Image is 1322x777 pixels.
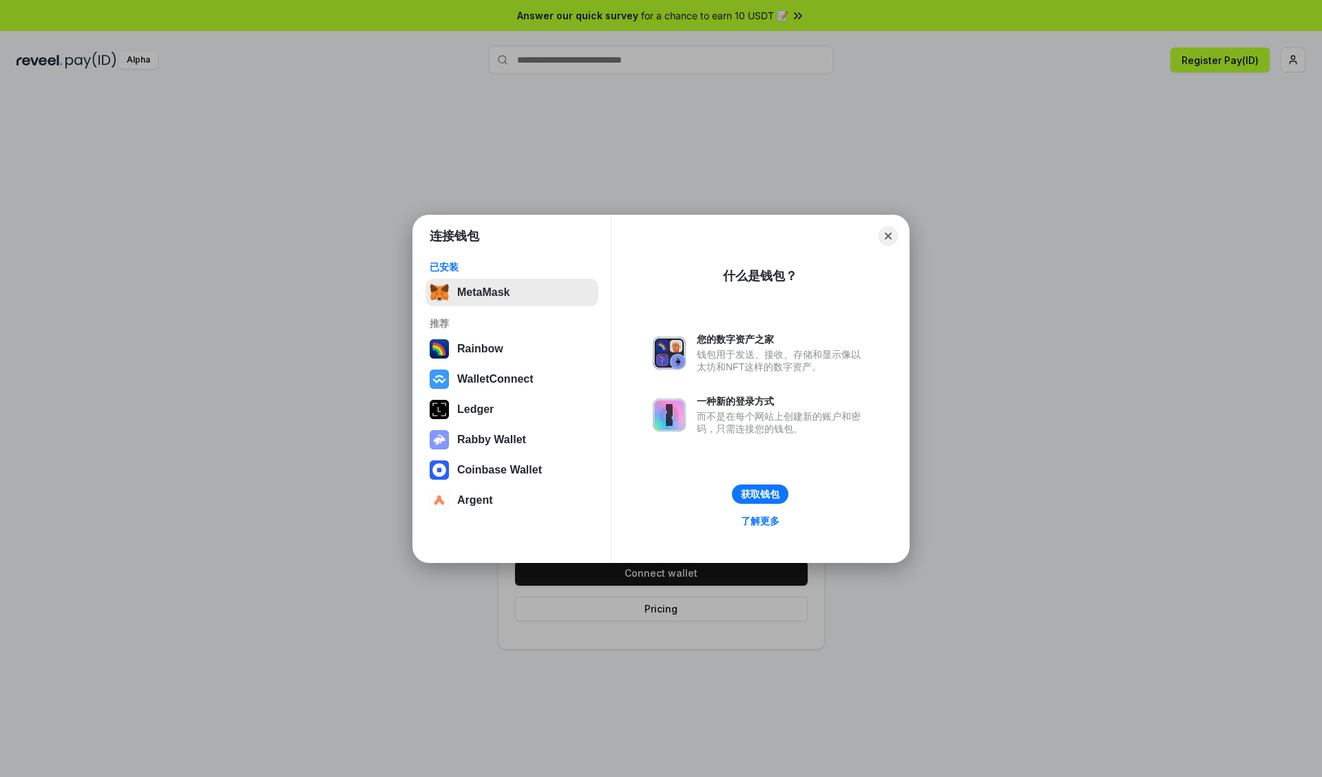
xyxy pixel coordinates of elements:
[457,434,526,446] div: Rabby Wallet
[697,333,868,345] div: 您的数字资产之家
[430,339,449,359] img: svg+xml,%3Csvg%20width%3D%22120%22%20height%3D%22120%22%20viewBox%3D%220%200%20120%20120%22%20fil...
[430,460,449,480] img: svg+xml,%3Csvg%20width%3D%2228%22%20height%3D%2228%22%20viewBox%3D%220%200%2028%2028%22%20fill%3D...
[697,348,868,373] div: 钱包用于发送、接收、存储和显示像以太坊和NFT这样的数字资产。
[426,487,598,514] button: Argent
[741,488,779,500] div: 获取钱包
[430,261,594,273] div: 已安装
[733,512,788,530] a: 了解更多
[653,337,686,370] img: svg+xml,%3Csvg%20xmlns%3D%22http%3A%2F%2Fwww.w3.org%2F2000%2Fsvg%22%20fill%3D%22none%22%20viewBox...
[697,410,868,435] div: 而不是在每个网站上创建新的账户和密码，只需连接您的钱包。
[430,491,449,510] img: svg+xml,%3Csvg%20width%3D%2228%22%20height%3D%2228%22%20viewBox%3D%220%200%2028%2028%22%20fill%3D...
[426,426,598,454] button: Rabby Wallet
[653,398,686,432] img: svg+xml,%3Csvg%20xmlns%3D%22http%3A%2F%2Fwww.w3.org%2F2000%2Fsvg%22%20fill%3D%22none%22%20viewBox...
[426,279,598,306] button: MetaMask
[426,335,598,363] button: Rainbow
[430,430,449,449] img: svg+xml,%3Csvg%20xmlns%3D%22http%3A%2F%2Fwww.w3.org%2F2000%2Fsvg%22%20fill%3D%22none%22%20viewBox...
[430,370,449,389] img: svg+xml,%3Csvg%20width%3D%2228%22%20height%3D%2228%22%20viewBox%3D%220%200%2028%2028%22%20fill%3D...
[723,268,797,284] div: 什么是钱包？
[457,403,494,416] div: Ledger
[697,395,868,407] div: 一种新的登录方式
[430,400,449,419] img: svg+xml,%3Csvg%20xmlns%3D%22http%3A%2F%2Fwww.w3.org%2F2000%2Fsvg%22%20width%3D%2228%22%20height%3...
[879,226,898,246] button: Close
[457,494,493,507] div: Argent
[457,343,503,355] div: Rainbow
[741,515,779,527] div: 了解更多
[457,373,534,385] div: WalletConnect
[426,456,598,484] button: Coinbase Wallet
[430,283,449,302] img: svg+xml,%3Csvg%20fill%3D%22none%22%20height%3D%2233%22%20viewBox%3D%220%200%2035%2033%22%20width%...
[430,228,479,244] h1: 连接钱包
[426,396,598,423] button: Ledger
[732,485,788,504] button: 获取钱包
[426,365,598,393] button: WalletConnect
[457,286,510,299] div: MetaMask
[457,464,542,476] div: Coinbase Wallet
[430,317,594,330] div: 推荐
